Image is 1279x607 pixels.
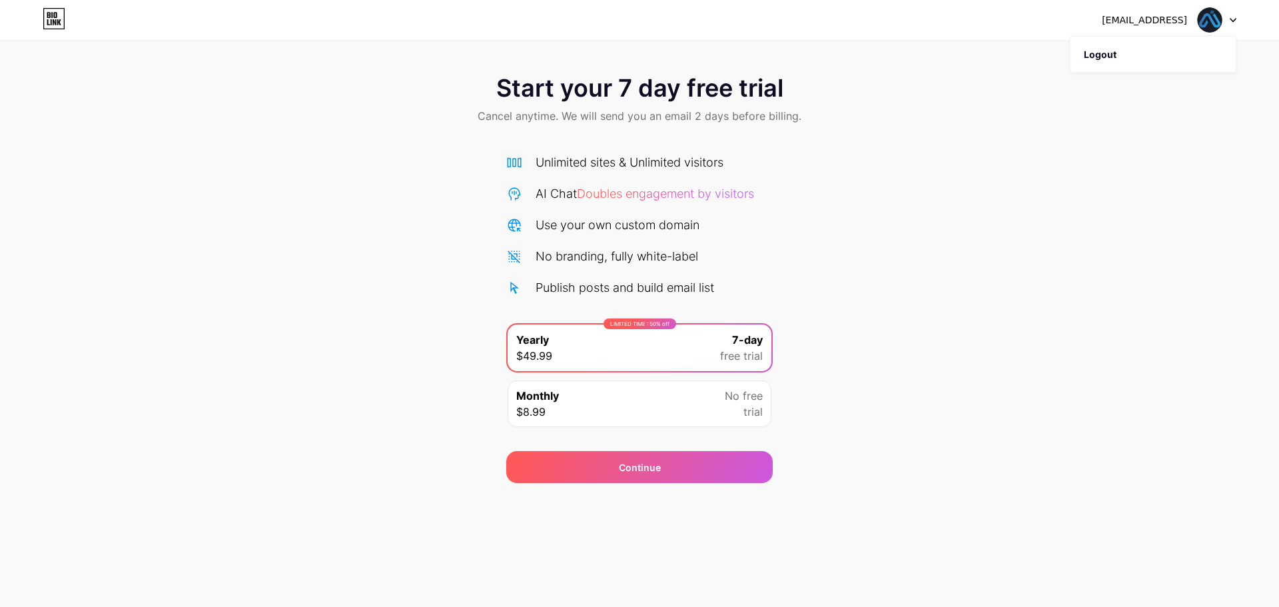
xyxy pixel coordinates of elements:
span: Yearly [516,332,549,348]
span: Start your 7 day free trial [496,75,783,101]
span: Doubles engagement by visitors [577,187,754,201]
span: Monthly [516,388,559,404]
div: Publish posts and build email list [536,279,714,297]
div: Unlimited sites & Unlimited visitors [536,153,723,171]
div: No branding, fully white-label [536,247,698,265]
div: LIMITED TIME : 50% off [604,318,676,329]
div: Continue [619,460,661,474]
span: Cancel anytime. We will send you an email 2 days before billing. [478,108,801,124]
span: No free [725,388,763,404]
li: Logout [1070,37,1236,73]
span: 7-day [732,332,763,348]
span: free trial [720,348,763,364]
span: $49.99 [516,348,552,364]
div: AI Chat [536,185,754,203]
span: $8.99 [516,404,546,420]
div: Use your own custom domain [536,216,699,234]
img: althire [1197,7,1222,33]
span: trial [743,404,763,420]
div: [EMAIL_ADDRESS] [1102,13,1187,27]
